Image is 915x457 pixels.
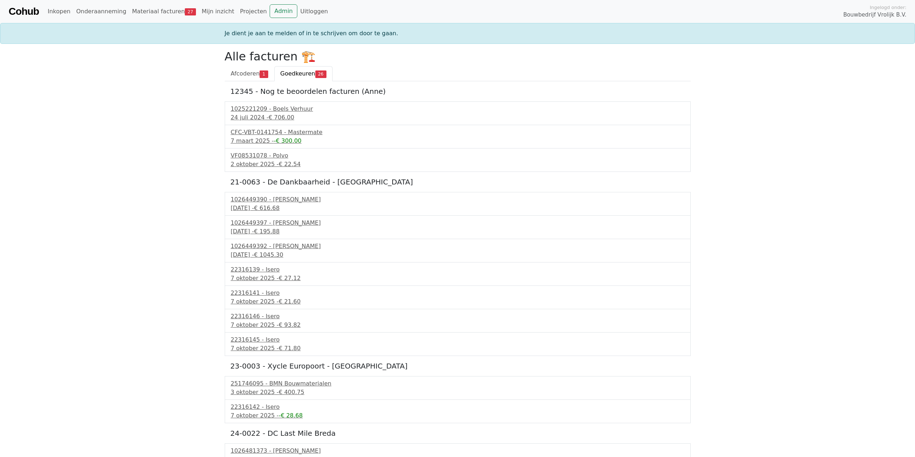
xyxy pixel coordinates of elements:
div: 7 maart 2025 - [231,137,685,145]
div: 22316142 - Isero [231,403,685,411]
h5: 23-0003 - Xycle Europoort - [GEOGRAPHIC_DATA] [230,362,685,370]
a: 22316142 - Isero7 oktober 2025 --€ 28.68 [231,403,685,420]
div: [DATE] - [231,227,685,236]
div: 22316141 - Isero [231,289,685,297]
span: € 706.00 [269,114,294,121]
div: 7 oktober 2025 - [231,411,685,420]
a: Cohub [9,3,39,20]
div: 22316145 - Isero [231,335,685,344]
h2: Alle facturen 🏗️ [225,50,691,63]
a: Admin [270,4,297,18]
div: 7 oktober 2025 - [231,344,685,353]
a: Materiaal facturen27 [129,4,199,19]
div: 1026449390 - [PERSON_NAME] [231,195,685,204]
h5: 21-0063 - De Dankbaarheid - [GEOGRAPHIC_DATA] [230,178,685,186]
a: Afcoderen1 [225,66,274,81]
a: Goedkeuren26 [274,66,333,81]
div: 1026481373 - [PERSON_NAME] [231,447,685,455]
div: 1026449392 - [PERSON_NAME] [231,242,685,251]
span: € 616.68 [254,205,279,211]
span: € 1045.30 [254,251,283,258]
a: 22316141 - Isero7 oktober 2025 -€ 21.60 [231,289,685,306]
a: Mijn inzicht [199,4,237,19]
span: Bouwbedrijf Vrolijk B.V. [843,11,906,19]
a: 22316145 - Isero7 oktober 2025 -€ 71.80 [231,335,685,353]
span: € 195.88 [254,228,279,235]
h5: 24-0022 - DC Last Mile Breda [230,429,685,438]
div: 251746095 - BMN Bouwmaterialen [231,379,685,388]
a: CFC-VBT-0141754 - Mastermate7 maart 2025 --€ 300.00 [231,128,685,145]
div: 2 oktober 2025 - [231,160,685,169]
span: 27 [185,8,196,15]
div: 22316146 - Isero [231,312,685,321]
div: 1026449397 - [PERSON_NAME] [231,219,685,227]
span: € 22.54 [279,161,301,168]
span: -€ 28.68 [279,412,303,419]
span: € 71.80 [279,345,301,352]
div: 7 oktober 2025 - [231,297,685,306]
div: [DATE] - [231,251,685,259]
a: Projecten [237,4,270,19]
a: 22316146 - Isero7 oktober 2025 -€ 93.82 [231,312,685,329]
h5: 12345 - Nog te beoordelen facturen (Anne) [230,87,685,96]
a: 1026449390 - [PERSON_NAME][DATE] -€ 616.68 [231,195,685,212]
div: 3 oktober 2025 - [231,388,685,397]
div: VF08531078 - Polvo [231,151,685,160]
div: 24 juli 2024 - [231,113,685,122]
div: 22316139 - Isero [231,265,685,274]
span: 26 [315,70,326,78]
div: 7 oktober 2025 - [231,274,685,283]
a: 1026449397 - [PERSON_NAME][DATE] -€ 195.88 [231,219,685,236]
span: Goedkeuren [280,70,315,77]
a: 22316139 - Isero7 oktober 2025 -€ 27.12 [231,265,685,283]
a: Uitloggen [297,4,331,19]
span: € 21.60 [279,298,301,305]
div: Je dient je aan te melden of in te schrijven om door te gaan. [220,29,695,38]
span: € 400.75 [279,389,304,396]
span: -€ 300.00 [274,137,301,144]
a: Inkopen [45,4,73,19]
span: € 93.82 [279,321,301,328]
div: 1025221209 - Boels Verhuur [231,105,685,113]
a: VF08531078 - Polvo2 oktober 2025 -€ 22.54 [231,151,685,169]
span: € 27.12 [279,275,301,282]
a: Onderaanneming [73,4,129,19]
span: Ingelogd onder: [870,4,906,11]
a: 1025221209 - Boels Verhuur24 juli 2024 -€ 706.00 [231,105,685,122]
div: [DATE] - [231,204,685,212]
span: Afcoderen [231,70,260,77]
span: 1 [260,70,268,78]
div: 7 oktober 2025 - [231,321,685,329]
div: CFC-VBT-0141754 - Mastermate [231,128,685,137]
a: 251746095 - BMN Bouwmaterialen3 oktober 2025 -€ 400.75 [231,379,685,397]
a: 1026449392 - [PERSON_NAME][DATE] -€ 1045.30 [231,242,685,259]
